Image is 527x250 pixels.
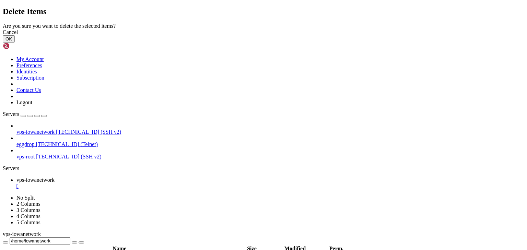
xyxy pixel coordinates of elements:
div: Servers [3,165,524,171]
span: [TECHNICAL_ID] (SSH v2) [36,154,101,159]
a: eggdrop [TECHNICAL_ID] (Telnet) [16,141,524,147]
span: [TECHNICAL_ID] (Telnet) [36,141,98,147]
span: vps-iowanetwork [16,129,55,135]
span: vps-root [16,154,35,159]
a: vps-iowanetwork [TECHNICAL_ID] (SSH v2) [16,129,524,135]
a: 5 Columns [16,219,40,225]
a: Identities [16,69,37,74]
a: Logout [16,99,32,105]
span: Servers [3,111,19,117]
a: My Account [16,56,44,62]
span: eggdrop [16,141,34,147]
img: Shellngn [3,43,42,49]
a: 4 Columns [16,213,40,219]
div: Cancel [3,29,524,35]
a: vps-root [TECHNICAL_ID] (SSH v2) [16,154,524,160]
a: Servers [3,111,47,117]
a: Preferences [16,62,42,68]
a: vps-iowanetwork [16,177,524,189]
span: vps-iowanetwork [3,231,41,237]
a:  [16,183,524,189]
h2: Delete Items [3,7,524,16]
a: 2 Columns [16,201,40,207]
a: Contact Us [16,87,41,93]
li: eggdrop [TECHNICAL_ID] (Telnet) [16,135,524,147]
input: Current Folder [10,237,70,245]
a: 3 Columns [16,207,40,213]
li: vps-iowanetwork [TECHNICAL_ID] (SSH v2) [16,123,524,135]
a: No Split [16,195,35,201]
a: Subscription [16,75,44,81]
span: [TECHNICAL_ID] (SSH v2) [56,129,121,135]
button: OK [3,35,15,43]
div: Are you sure you want to delete the selected items? [3,23,524,29]
span: vps-iowanetwork [16,177,55,183]
li: vps-root [TECHNICAL_ID] (SSH v2) [16,147,524,160]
